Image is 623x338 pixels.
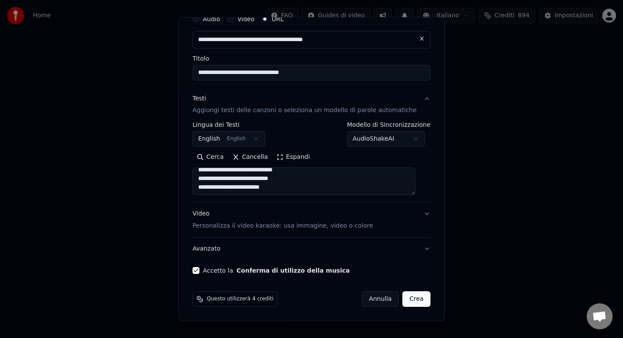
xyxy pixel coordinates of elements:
label: Audio [203,16,220,22]
label: URL [272,16,284,22]
label: Modello di Sincronizzazione [347,122,430,128]
button: Avanzato [193,238,430,260]
div: TestiAggiungi testi delle canzoni o seleziona un modello di parole automatiche [193,122,430,202]
button: VideoPersonalizza il video karaoke: usa immagine, video o colore [193,203,430,237]
button: Annulla [362,291,399,307]
button: Accetto la [237,267,350,274]
button: Cerca [193,150,228,164]
button: Espandi [272,150,314,164]
p: Aggiungi testi delle canzoni o seleziona un modello di parole automatiche [193,106,417,115]
div: Video [193,209,373,230]
label: Accetto la [203,267,350,274]
label: Video [238,16,254,22]
p: Personalizza il video karaoke: usa immagine, video o colore [193,222,373,230]
button: Crea [403,291,430,307]
button: TestiAggiungi testi delle canzoni o seleziona un modello di parole automatiche [193,87,430,122]
label: Titolo [193,55,430,61]
label: Lingua dei Testi [193,122,265,128]
span: Questo utilizzerà 4 crediti [207,296,273,303]
div: Testi [193,94,206,103]
button: Cancella [228,150,272,164]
